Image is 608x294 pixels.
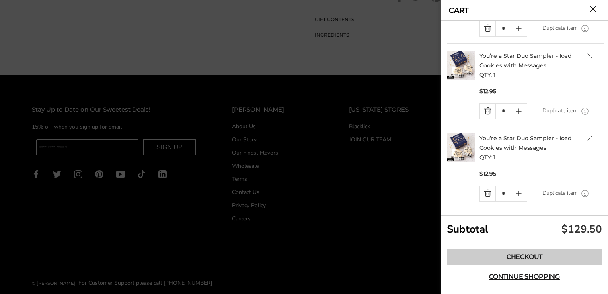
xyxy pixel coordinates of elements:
a: Duplicate item [542,106,578,115]
img: C. Krueger's. image [447,51,475,80]
input: Quantity Input [495,186,511,201]
a: You’re a Star Duo Sampler - Iced Cookies with Messages [479,135,572,151]
input: Quantity Input [495,21,511,36]
button: Continue shopping [447,269,602,285]
a: CART [449,7,469,14]
a: Quantity plus button [511,104,527,119]
a: Quantity minus button [480,104,495,119]
h2: QTY: 1 [479,133,604,162]
a: You’re a Star Duo Sampler - Iced Cookies with Messages [479,52,572,69]
a: Quantity plus button [511,21,527,36]
input: Quantity Input [495,104,511,119]
span: Continue shopping [489,274,560,280]
a: Quantity plus button [511,186,527,201]
img: C. Krueger's. image [447,133,475,162]
a: Quantity minus button [480,186,495,201]
span: $12.95 [479,170,496,178]
div: Subtotal [441,216,608,243]
a: Duplicate item [542,189,578,198]
a: Delete product [587,53,592,58]
a: Checkout [447,249,602,265]
button: Close cart [590,6,596,12]
a: Delete product [587,136,592,141]
div: $129.50 [561,222,602,236]
a: Duplicate item [542,24,578,33]
a: Quantity minus button [480,21,495,36]
span: $12.95 [479,88,496,95]
h2: QTY: 1 [479,51,604,80]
